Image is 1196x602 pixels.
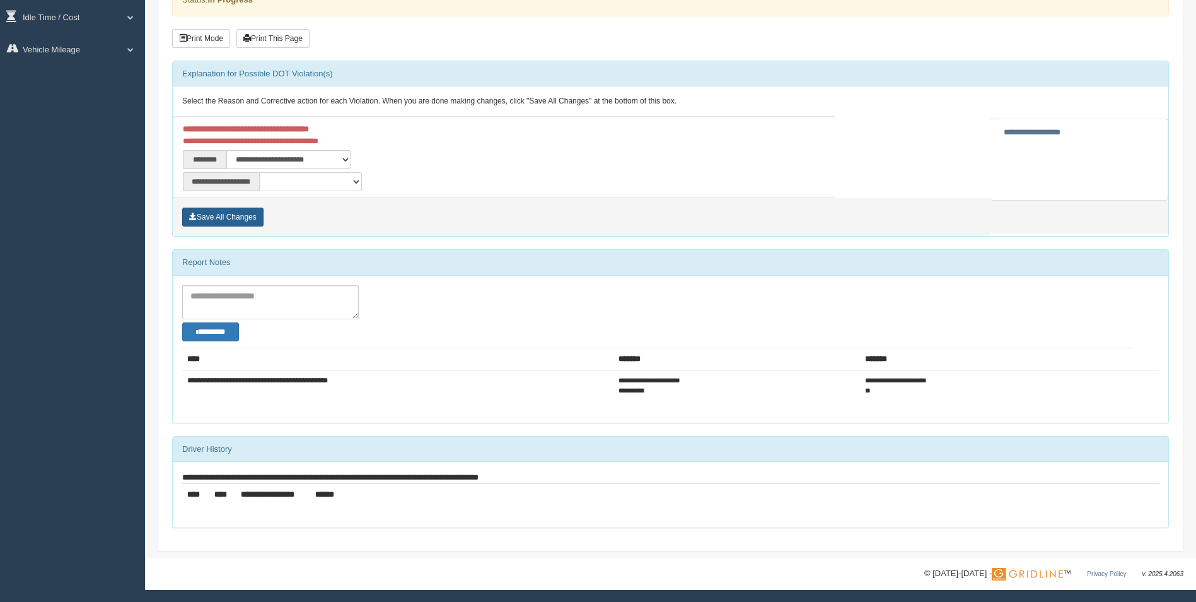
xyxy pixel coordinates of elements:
div: Driver History [173,437,1168,462]
img: Gridline [992,568,1063,581]
button: Save [182,208,264,227]
button: Print This Page [236,29,310,48]
div: © [DATE]-[DATE] - ™ [924,567,1183,581]
button: Print Mode [172,29,230,48]
div: Report Notes [173,250,1168,275]
div: Explanation for Possible DOT Violation(s) [173,61,1168,86]
button: Change Filter Options [182,322,239,341]
div: Select the Reason and Corrective action for each Violation. When you are done making changes, cli... [173,86,1168,117]
a: Privacy Policy [1087,570,1126,577]
span: v. 2025.4.2063 [1142,570,1183,577]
